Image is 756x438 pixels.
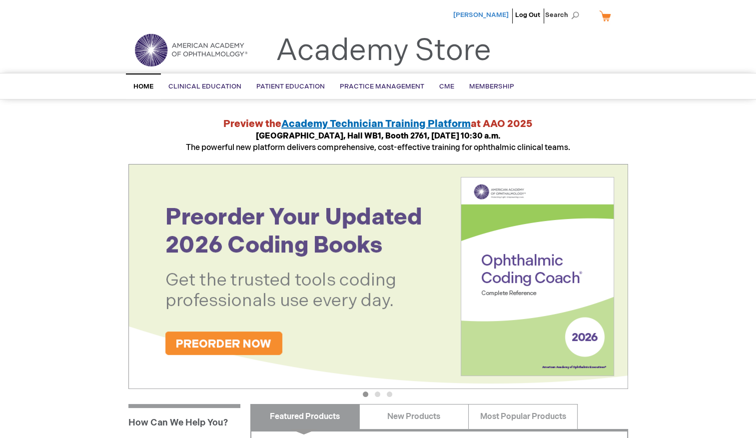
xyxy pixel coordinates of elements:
[276,33,491,69] a: Academy Store
[387,391,392,397] button: 3 of 3
[256,82,325,90] span: Patient Education
[468,404,578,429] a: Most Popular Products
[439,82,454,90] span: CME
[359,404,469,429] a: New Products
[469,82,514,90] span: Membership
[223,118,533,130] strong: Preview the at AAO 2025
[375,391,380,397] button: 2 of 3
[250,404,360,429] a: Featured Products
[340,82,424,90] span: Practice Management
[515,11,540,19] a: Log Out
[256,131,501,141] strong: [GEOGRAPHIC_DATA], Hall WB1, Booth 2761, [DATE] 10:30 a.m.
[128,404,240,438] h1: How Can We Help You?
[281,118,471,130] a: Academy Technician Training Platform
[133,82,153,90] span: Home
[186,131,570,152] span: The powerful new platform delivers comprehensive, cost-effective training for ophthalmic clinical...
[453,11,509,19] a: [PERSON_NAME]
[168,82,241,90] span: Clinical Education
[363,391,368,397] button: 1 of 3
[545,5,583,25] span: Search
